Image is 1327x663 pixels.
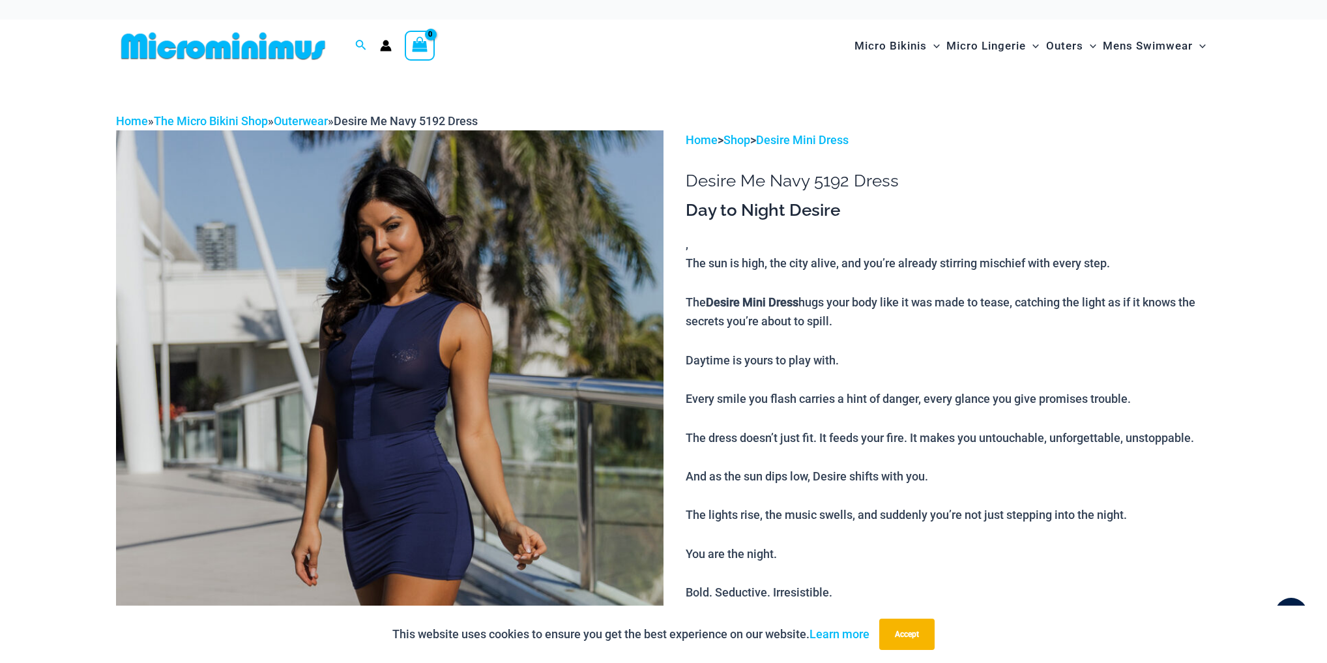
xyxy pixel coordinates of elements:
[706,295,798,309] b: Desire Mini Dress
[1100,26,1209,66] a: Mens SwimwearMenu ToggleMenu Toggle
[927,29,940,63] span: Menu Toggle
[380,40,392,52] a: Account icon link
[686,199,1211,222] h3: Day to Night Desire
[116,114,478,128] span: » » »
[809,627,869,641] a: Learn more
[116,31,330,61] img: MM SHOP LOGO FLAT
[879,619,935,650] button: Accept
[334,114,478,128] span: Desire Me Navy 5192 Dress
[1026,29,1039,63] span: Menu Toggle
[849,24,1211,68] nav: Site Navigation
[686,133,718,147] a: Home
[274,114,328,128] a: Outerwear
[686,130,1211,150] p: > >
[1193,29,1206,63] span: Menu Toggle
[851,26,943,66] a: Micro BikinisMenu ToggleMenu Toggle
[854,29,927,63] span: Micro Bikinis
[405,31,435,61] a: View Shopping Cart, empty
[686,171,1211,191] h1: Desire Me Navy 5192 Dress
[116,114,148,128] a: Home
[946,29,1026,63] span: Micro Lingerie
[1046,29,1083,63] span: Outers
[1043,26,1100,66] a: OutersMenu ToggleMenu Toggle
[355,38,367,54] a: Search icon link
[1103,29,1193,63] span: Mens Swimwear
[154,114,268,128] a: The Micro Bikini Shop
[723,133,750,147] a: Shop
[943,26,1042,66] a: Micro LingerieMenu ToggleMenu Toggle
[392,625,869,644] p: This website uses cookies to ensure you get the best experience on our website.
[756,133,849,147] a: Desire Mini Dress
[1083,29,1096,63] span: Menu Toggle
